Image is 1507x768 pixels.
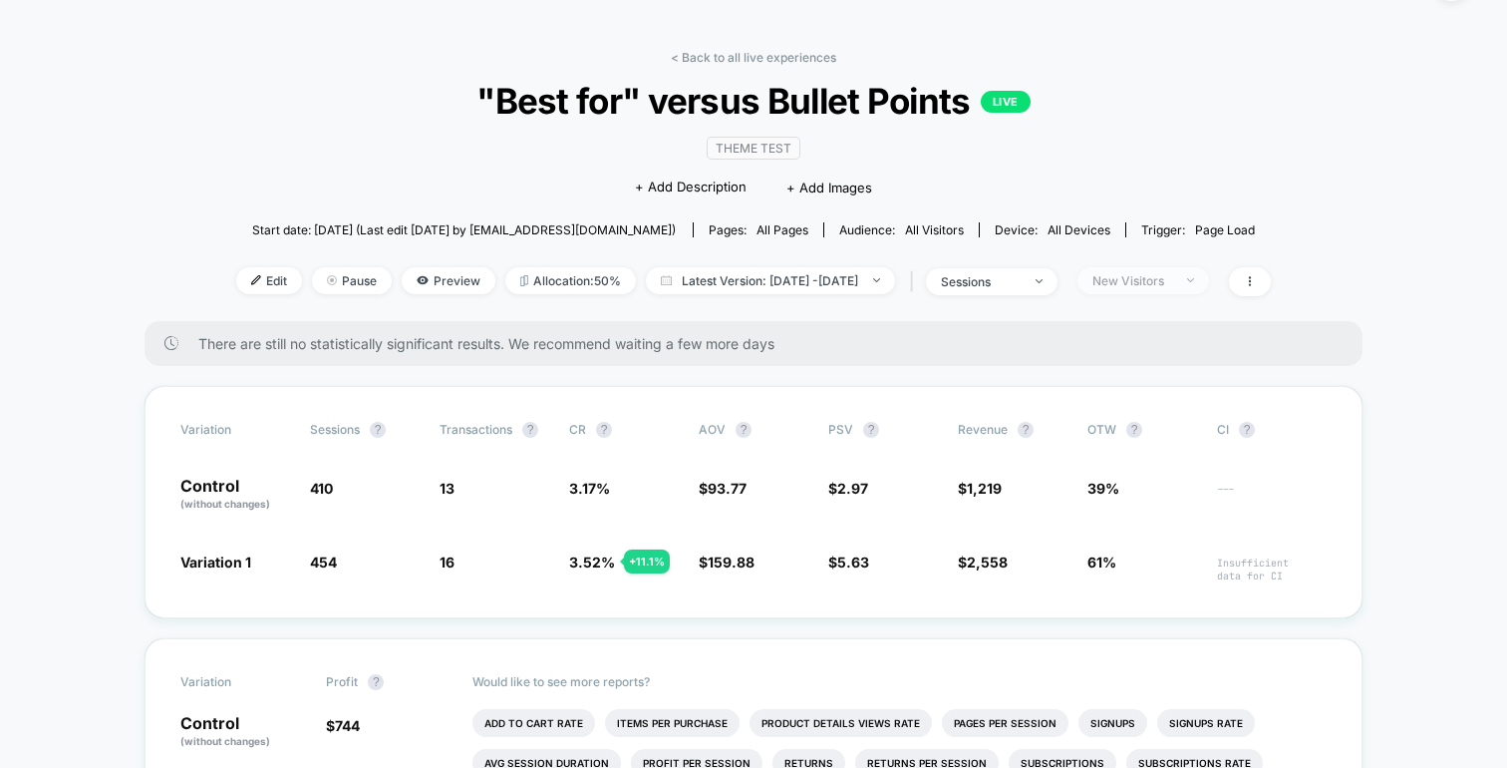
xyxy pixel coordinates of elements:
[569,422,586,437] span: CR
[828,554,869,571] span: $
[180,674,290,690] span: Variation
[402,267,495,294] span: Preview
[979,222,1125,237] span: Device:
[1087,422,1197,438] span: OTW
[837,480,868,497] span: 2.97
[180,478,290,512] p: Control
[310,554,337,571] span: 454
[335,717,360,734] span: 744
[905,222,964,237] span: All Visitors
[709,222,808,237] div: Pages:
[605,709,740,737] li: Items Per Purchase
[1126,422,1142,438] button: ?
[828,422,853,437] span: PSV
[236,267,302,294] span: Edit
[180,715,306,749] p: Control
[708,554,754,571] span: 159.88
[180,422,290,438] span: Variation
[958,422,1008,437] span: Revenue
[958,480,1002,497] span: $
[327,275,337,285] img: end
[736,422,752,438] button: ?
[863,422,879,438] button: ?
[661,275,672,285] img: calendar
[635,178,747,197] span: + Add Description
[1087,554,1116,571] span: 61%
[646,267,895,294] span: Latest Version: [DATE] - [DATE]
[1239,422,1255,438] button: ?
[624,550,670,574] div: + 11.1 %
[756,222,808,237] span: all pages
[368,674,384,690] button: ?
[326,674,358,689] span: Profit
[440,480,454,497] span: 13
[1217,422,1327,438] span: CI
[786,180,872,195] span: + Add Images
[1092,273,1172,288] div: New Visitors
[198,335,1323,352] span: There are still no statistically significant results. We recommend waiting a few more days
[472,709,595,737] li: Add To Cart Rate
[942,709,1068,737] li: Pages Per Session
[905,267,926,296] span: |
[310,480,333,497] span: 410
[750,709,932,737] li: Product Details Views Rate
[180,554,251,571] span: Variation 1
[312,267,392,294] span: Pause
[1078,709,1147,737] li: Signups
[252,222,676,237] span: Start date: [DATE] (Last edit [DATE] by [EMAIL_ADDRESS][DOMAIN_NAME])
[1087,480,1119,497] span: 39%
[1217,483,1327,512] span: ---
[699,480,747,497] span: $
[440,422,512,437] span: Transactions
[370,422,386,438] button: ?
[839,222,964,237] div: Audience:
[699,554,754,571] span: $
[1018,422,1034,438] button: ?
[251,275,261,285] img: edit
[520,275,528,286] img: rebalance
[941,274,1021,289] div: sessions
[1141,222,1255,237] div: Trigger:
[707,137,800,160] span: Theme Test
[1048,222,1110,237] span: all devices
[958,554,1008,571] span: $
[967,554,1008,571] span: 2,558
[310,422,360,437] span: Sessions
[1157,709,1255,737] li: Signups Rate
[505,267,636,294] span: Allocation: 50%
[180,735,270,747] span: (without changes)
[967,480,1002,497] span: 1,219
[472,674,1328,689] p: Would like to see more reports?
[981,91,1031,113] p: LIVE
[873,278,880,282] img: end
[440,554,454,571] span: 16
[1195,222,1255,237] span: Page Load
[1217,557,1327,582] span: Insufficient data for CI
[596,422,612,438] button: ?
[837,554,869,571] span: 5.63
[1187,278,1194,282] img: end
[326,717,360,734] span: $
[569,554,615,571] span: 3.52 %
[1036,279,1043,283] img: end
[828,480,868,497] span: $
[569,480,610,497] span: 3.17 %
[708,480,747,497] span: 93.77
[699,422,726,437] span: AOV
[288,80,1219,122] span: "Best for" versus Bullet Points
[671,50,836,65] a: < Back to all live experiences
[180,498,270,510] span: (without changes)
[522,422,538,438] button: ?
